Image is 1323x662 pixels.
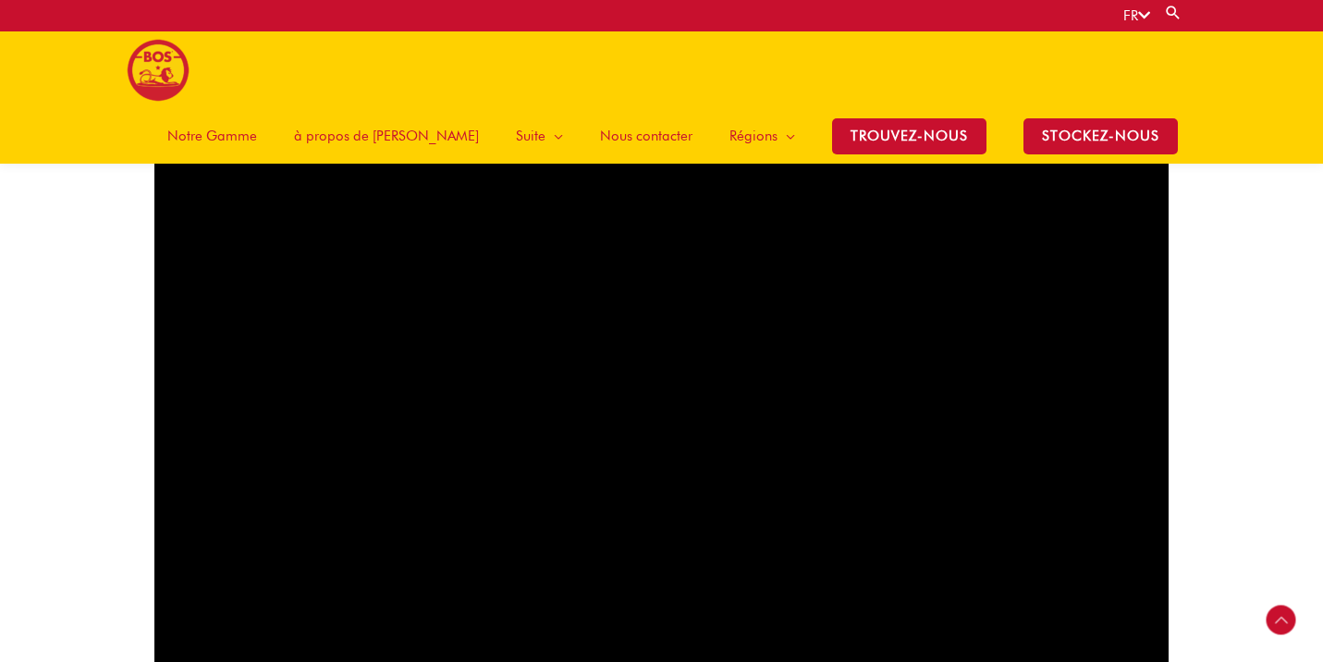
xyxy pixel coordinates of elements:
[135,108,1196,164] nav: Site Navigation
[1123,7,1150,24] a: FR
[1164,4,1182,21] a: Search button
[149,108,276,164] a: Notre Gamme
[832,118,986,154] span: TROUVEZ-NOUS
[1005,108,1196,164] a: stockez-nous
[294,108,479,164] span: à propos de [PERSON_NAME]
[814,108,1005,164] a: TROUVEZ-NOUS
[1023,118,1178,154] span: stockez-nous
[276,108,497,164] a: à propos de [PERSON_NAME]
[600,108,692,164] span: Nous contacter
[516,108,545,164] span: Suite
[127,39,190,102] img: BOS logo finals-200px
[711,108,814,164] a: Régions
[497,108,582,164] a: Suite
[582,108,711,164] a: Nous contacter
[167,108,257,164] span: Notre Gamme
[729,108,778,164] span: Régions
